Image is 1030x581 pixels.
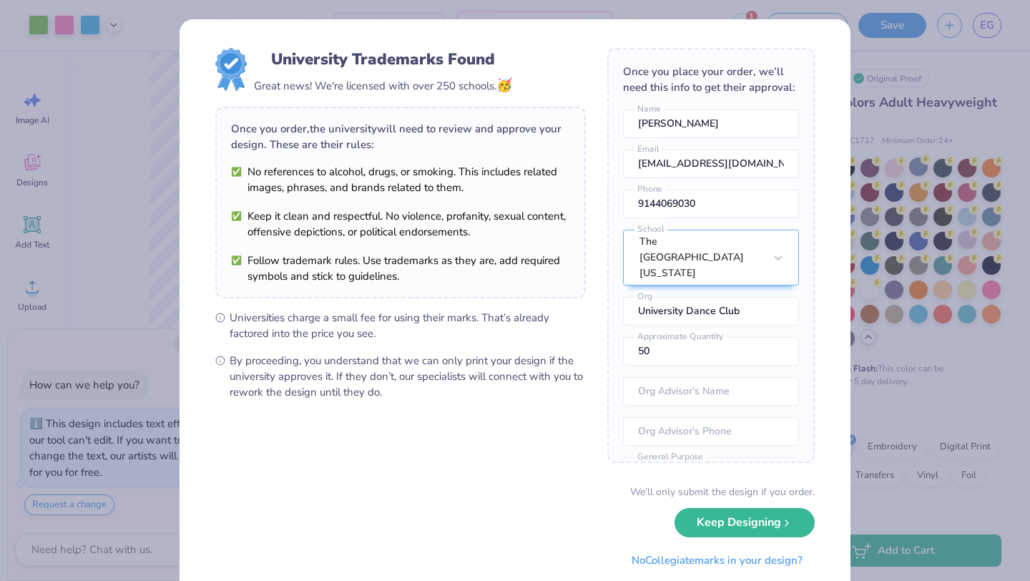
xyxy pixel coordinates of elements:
span: Universities charge a small fee for using their marks. That’s already factored into the price you... [230,310,586,341]
li: Keep it clean and respectful. No violence, profanity, sexual content, offensive depictions, or po... [231,208,570,240]
li: No references to alcohol, drugs, or smoking. This includes related images, phrases, and brands re... [231,164,570,195]
input: Phone [623,190,799,218]
div: We’ll only submit the design if you order. [630,484,815,499]
button: Keep Designing [675,508,815,537]
input: Email [623,150,799,178]
div: Once you order, the university will need to review and approve your design. These are their rules: [231,121,570,152]
input: Org Advisor's Name [623,377,799,406]
div: University Trademarks Found [271,48,495,71]
img: License badge [215,48,247,91]
input: Name [623,109,799,138]
div: The [GEOGRAPHIC_DATA][US_STATE] [639,234,764,281]
input: Org [623,297,799,326]
li: Follow trademark rules. Use trademarks as they are, add required symbols and stick to guidelines. [231,253,570,284]
input: Org Advisor's Phone [623,417,799,446]
div: Great news! We're licensed with over 250 schools. [254,76,512,95]
input: Approximate Quantity [623,337,799,366]
div: Once you place your order, we’ll need this info to get their approval: [623,64,799,95]
button: NoCollegiatemarks in your design? [619,546,815,575]
span: By proceeding, you understand that we can only print your design if the university approves it. I... [230,353,586,400]
span: 🥳 [496,77,512,94]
